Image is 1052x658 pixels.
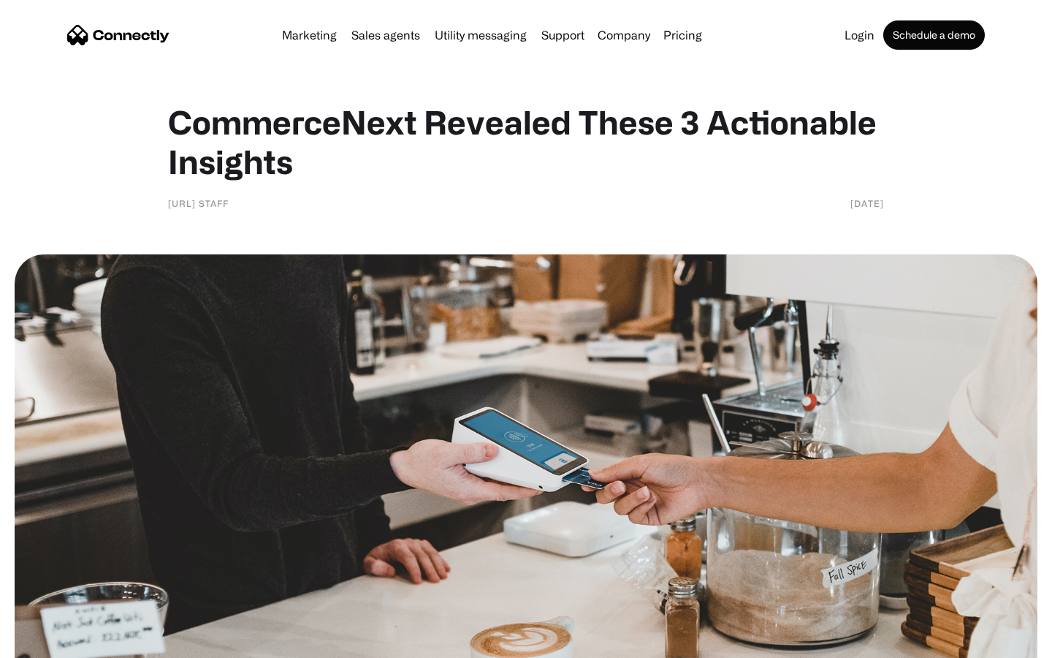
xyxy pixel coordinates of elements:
[168,196,229,211] div: [URL] Staff
[429,29,533,41] a: Utility messaging
[168,102,884,181] h1: CommerceNext Revealed These 3 Actionable Insights
[346,29,426,41] a: Sales agents
[535,29,590,41] a: Support
[883,20,985,50] a: Schedule a demo
[657,29,708,41] a: Pricing
[276,29,343,41] a: Marketing
[839,29,880,41] a: Login
[598,25,650,45] div: Company
[850,196,884,211] div: [DATE]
